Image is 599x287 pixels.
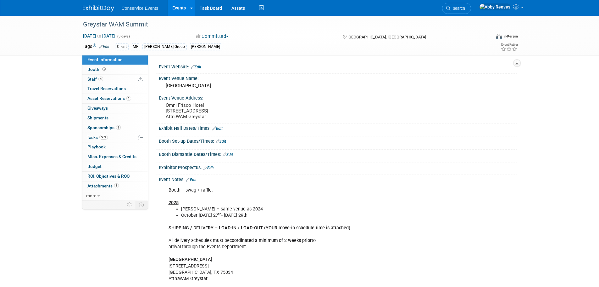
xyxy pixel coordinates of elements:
[114,183,119,188] span: 6
[159,175,517,183] div: Event Notes:
[135,201,148,209] td: Toggle Event Tabs
[122,6,158,11] span: Conservice Events
[284,238,312,243] b: 2 weeks prior
[126,96,131,101] span: 1
[181,212,444,219] li: October [DATE] 27 - [DATE] 29th
[83,43,109,50] td: Tags
[496,34,502,39] img: Format-Inperson.png
[82,94,148,103] a: Asset Reservations1
[87,86,126,91] span: Travel Reservations
[166,102,301,119] pre: Omni Frisco Hotel [STREET_ADDRESS] Attn:WAM Greystar
[87,57,123,62] span: Event Information
[82,113,148,123] a: Shipments
[82,75,148,84] a: Staff4
[138,77,143,82] span: Potential Scheduling Conflict -- at least one attendee is tagged in another overlapping event.
[159,136,517,145] div: Booth Set-up Dates/Times:
[87,164,102,169] span: Budget
[451,6,465,11] span: Search
[186,178,197,182] a: Edit
[83,33,116,39] span: [DATE] [DATE]
[82,123,148,133] a: Sponsorships1
[191,65,201,69] a: Edit
[87,174,130,179] span: ROI, Objectives & ROO
[82,55,148,65] a: Event Information
[82,172,148,181] a: ROI, Objectives & ROO
[479,3,511,10] img: Abby Reaves
[442,3,471,14] a: Search
[159,74,517,82] div: Event Venue Name:
[164,81,512,91] div: [GEOGRAPHIC_DATA]
[169,257,212,262] b: [GEOGRAPHIC_DATA]
[82,133,148,142] a: Tasks50%
[194,33,231,40] button: Committed
[142,43,187,50] div: [PERSON_NAME] Group
[216,139,226,144] a: Edit
[82,191,148,201] a: more
[96,33,102,38] span: to
[124,201,135,209] td: Personalize Event Tab Strip
[87,135,108,140] span: Tasks
[87,115,108,120] span: Shipments
[87,67,107,72] span: Booth
[230,238,283,243] b: coordinated a minimum of
[453,33,518,42] div: Event Format
[169,200,179,205] u: 2025
[82,142,148,152] a: Playbook
[87,183,119,188] span: Attachments
[116,125,121,130] span: 1
[82,84,148,94] a: Travel Reservations
[159,123,517,132] div: Exhibit Hall Dates/Times:
[218,212,221,216] sup: th
[82,162,148,171] a: Budget
[203,166,214,170] a: Edit
[82,65,148,74] a: Booth
[159,150,517,158] div: Booth Dismantle Dates/Times:
[82,181,148,191] a: Attachments6
[115,43,129,50] div: Client
[503,34,518,39] div: In-Person
[159,163,517,171] div: Exhibitor Prospectus:
[159,93,517,101] div: Event Venue Address:
[501,43,518,46] div: Event Rating
[87,77,103,82] span: Staff
[347,35,426,39] span: [GEOGRAPHIC_DATA], [GEOGRAPHIC_DATA]
[99,135,108,140] span: 50%
[87,154,136,159] span: Misc. Expenses & Credits
[212,126,223,131] a: Edit
[82,104,148,113] a: Giveaways
[98,77,103,81] span: 4
[81,19,481,30] div: Greystar WAM Summit
[87,125,121,130] span: Sponsorships
[117,34,130,38] span: (3 days)
[181,206,444,212] li: [PERSON_NAME] – same venue as 2024
[131,43,140,50] div: MF
[189,43,222,50] div: [PERSON_NAME]
[99,44,109,49] a: Edit
[87,96,131,101] span: Asset Reservations
[83,5,114,12] img: ExhibitDay
[82,152,148,162] a: Misc. Expenses & Credits
[86,193,96,198] span: more
[87,144,106,149] span: Playbook
[159,62,517,70] div: Event Website:
[169,225,352,231] u: SHIPPING / DELIVERY – LOAD-IN / LOAD-OUT (YOUR move-in schedule time is attached).
[101,67,107,72] span: Booth not reserved yet
[223,152,233,157] a: Edit
[87,106,108,111] span: Giveaways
